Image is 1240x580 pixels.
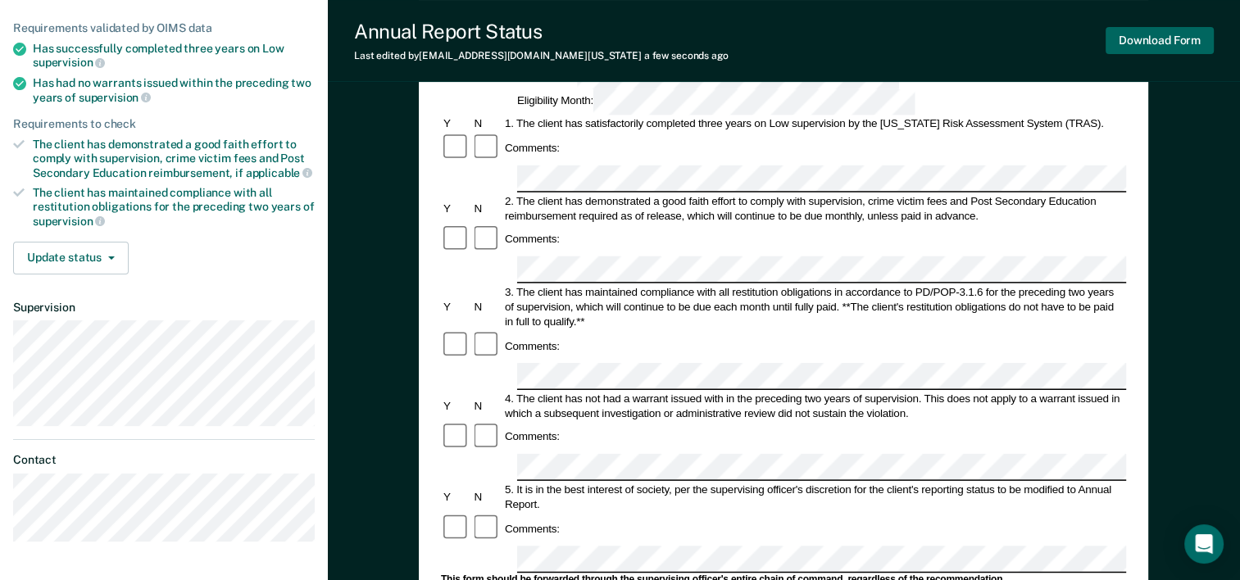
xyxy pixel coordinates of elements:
[1106,27,1214,54] button: Download Form
[33,56,105,69] span: supervision
[515,89,918,115] div: Eligibility Month:
[644,50,729,61] span: a few seconds ago
[33,138,315,179] div: The client has demonstrated a good faith effort to comply with supervision, crime victim fees and...
[13,117,315,131] div: Requirements to check
[502,232,562,247] div: Comments:
[441,398,471,413] div: Y
[13,21,315,35] div: Requirements validated by OIMS data
[441,490,471,505] div: Y
[502,429,562,444] div: Comments:
[1184,524,1224,564] div: Open Intercom Messenger
[502,116,1126,131] div: 1. The client has satisfactorily completed three years on Low supervision by the [US_STATE] Risk ...
[502,338,562,353] div: Comments:
[472,116,502,131] div: N
[13,301,315,315] dt: Supervision
[13,242,129,274] button: Update status
[441,201,471,215] div: Y
[502,391,1126,420] div: 4. The client has not had a warrant issued with in the preceding two years of supervision. This d...
[502,521,562,536] div: Comments:
[79,91,151,104] span: supervision
[354,20,729,43] div: Annual Report Status
[33,42,315,70] div: Has successfully completed three years on Low
[33,76,315,104] div: Has had no warrants issued within the preceding two years of
[13,453,315,467] dt: Contact
[472,299,502,314] div: N
[441,116,471,131] div: Y
[246,166,312,179] span: applicable
[441,299,471,314] div: Y
[502,193,1126,223] div: 2. The client has demonstrated a good faith effort to comply with supervision, crime victim fees ...
[472,201,502,215] div: N
[33,186,315,228] div: The client has maintained compliance with all restitution obligations for the preceding two years of
[502,483,1126,512] div: 5. It is in the best interest of society, per the supervising officer's discretion for the client...
[472,398,502,413] div: N
[472,490,502,505] div: N
[502,141,562,156] div: Comments:
[33,215,105,228] span: supervision
[502,284,1126,329] div: 3. The client has maintained compliance with all restitution obligations in accordance to PD/POP-...
[354,50,729,61] div: Last edited by [EMAIL_ADDRESS][DOMAIN_NAME][US_STATE]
